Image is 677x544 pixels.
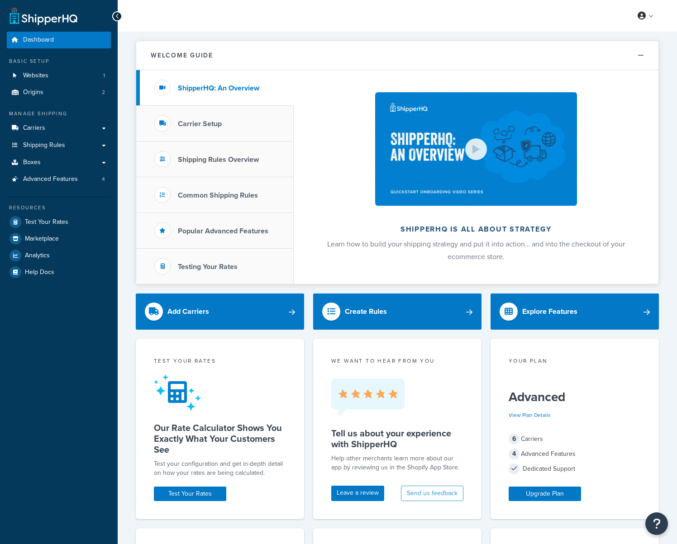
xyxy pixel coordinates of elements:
[318,225,634,233] h2: ShipperHQ is all about strategy
[7,171,111,188] a: Advanced Features4
[154,459,286,478] div: Test your configuration and get in-depth detail on how your rates are being calculated.
[178,84,259,92] h3: ShipperHQ: An Overview
[154,422,286,455] h5: Our Rate Calculator Shows You Exactly What Your Customers See
[7,120,111,137] a: Carriers
[331,486,384,501] a: Leave a review
[7,84,111,101] li: Origins
[178,191,258,199] h3: Common Shipping Rules
[509,357,641,367] div: Your Plan
[7,137,111,154] a: Shipping Rules
[7,247,111,264] a: Analytics
[7,57,111,65] div: Basic Setup
[7,67,111,84] a: Websites1
[7,171,111,188] li: Advanced Features
[167,305,209,318] div: Add Carriers
[522,305,577,318] div: Explore Features
[7,154,111,171] a: Boxes
[7,32,111,48] a: Dashboard
[178,227,268,235] h3: Popular Advanced Features
[25,218,68,226] span: Test Your Rates
[103,72,105,80] span: 1
[331,454,463,472] p: Help other merchants learn more about our app by reviewing us in the Shopify App Store.
[509,433,641,445] div: Carriers
[7,264,111,280] a: Help Docs
[509,487,581,501] a: Upgrade Plan
[25,252,50,260] span: Analytics
[7,231,111,247] a: Marketplace
[23,175,78,183] span: Advanced Features
[23,124,45,132] span: Carriers
[7,84,111,101] a: Origins2
[23,89,43,96] span: Origins
[327,239,625,262] span: Learn how to build your shipping strategy and put it into action… and into the checkout of your e...
[509,411,551,419] a: View Plan Details
[331,357,463,365] p: we want to hear from you
[102,175,105,183] span: 4
[151,52,213,59] h2: Welcome Guide
[345,305,387,318] div: Create Rules
[331,428,463,449] h5: Tell us about your experience with ShipperHQ
[23,142,65,149] span: Shipping Rules
[154,487,226,501] a: Test Your Rates
[7,214,111,230] a: Test Your Rates
[491,293,659,330] a: Explore Features
[23,36,54,44] span: Dashboard
[313,293,482,330] a: Create Rules
[375,92,577,206] img: ShipperHQ is all about strategy
[136,293,304,330] a: Add Carriers
[178,120,222,128] h3: Carrier Setup
[645,512,668,535] button: Open Resource Center
[23,159,41,166] span: Boxes
[7,204,111,212] div: Resources
[102,89,105,96] span: 2
[136,41,658,70] button: Welcome Guide
[178,263,238,271] h3: Testing Your Rates
[509,434,520,445] span: 6
[7,110,111,118] div: Manage Shipping
[25,235,59,243] span: Marketplace
[509,390,641,404] h5: Advanced
[25,269,54,276] span: Help Docs
[178,156,259,164] h3: Shipping Rules Overview
[7,67,111,84] li: Websites
[154,357,286,367] div: Test your rates
[509,463,641,475] div: Dedicated Support
[23,72,48,80] span: Websites
[401,486,463,501] button: Send us feedback
[509,448,641,460] div: Advanced Features
[509,449,520,459] span: 4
